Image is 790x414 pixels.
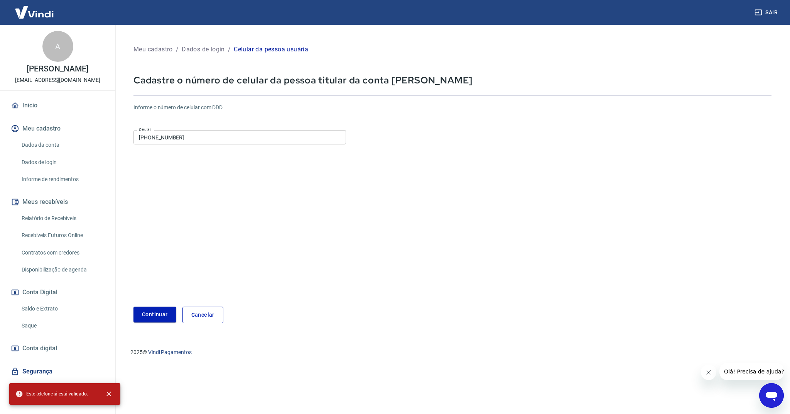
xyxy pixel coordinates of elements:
a: Início [9,97,106,114]
button: close [100,385,117,402]
label: Celular [139,127,151,132]
p: 2025 © [130,348,771,356]
p: Cadastre o número de celular da pessoa titular da conta [PERSON_NAME] [133,74,771,86]
button: Sair [753,5,781,20]
p: Meu cadastro [133,45,173,54]
a: Recebíveis Futuros Online [19,227,106,243]
a: Conta digital [9,340,106,357]
a: Saque [19,318,106,334]
a: Dados de login [19,154,106,170]
a: Saldo e Extrato [19,301,106,317]
button: Meu cadastro [9,120,106,137]
p: / [228,45,231,54]
p: / [176,45,179,54]
button: Conta Digital [9,284,106,301]
h6: Informe o número de celular com DDD [133,103,771,112]
p: [PERSON_NAME] [27,65,88,73]
a: Contratos com credores [19,245,106,261]
iframe: Botão para abrir a janela de mensagens [759,383,784,408]
p: Dados de login [182,45,225,54]
a: Cancelar [182,307,223,323]
button: Continuar [133,307,176,322]
div: A [42,31,73,62]
span: Olá! Precisa de ajuda? [5,5,65,12]
span: Conta digital [22,343,57,354]
button: Meus recebíveis [9,193,106,210]
img: Vindi [9,0,59,24]
a: Relatório de Recebíveis [19,210,106,226]
a: Informe de rendimentos [19,171,106,187]
a: Disponibilização de agenda [19,262,106,278]
p: [EMAIL_ADDRESS][DOMAIN_NAME] [15,76,100,84]
p: Celular da pessoa usuária [234,45,308,54]
iframe: Fechar mensagem [701,365,716,380]
span: Este telefone já está validado. [15,390,88,398]
iframe: Mensagem da empresa [719,363,784,380]
a: Vindi Pagamentos [148,349,192,355]
a: Dados da conta [19,137,106,153]
a: Segurança [9,363,106,380]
